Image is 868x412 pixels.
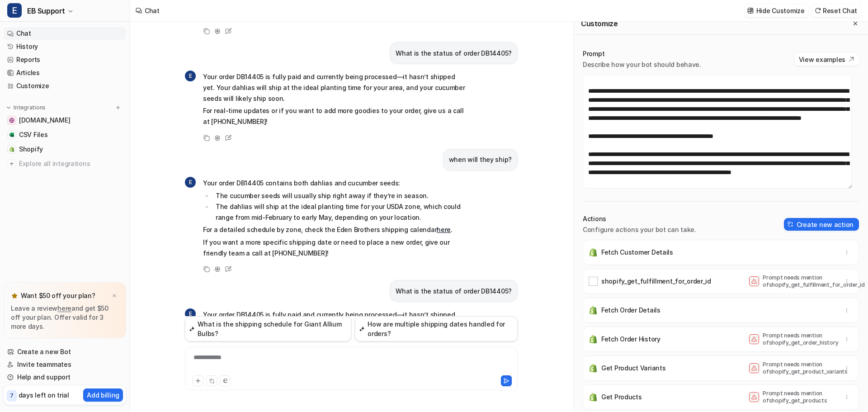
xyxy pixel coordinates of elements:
img: create-action-icon.svg [788,221,794,227]
p: What is the status of order DB14405? [396,48,512,59]
img: CSV Files [9,132,14,137]
img: Get Products icon [589,393,598,402]
p: Actions [583,214,696,223]
p: Fetch Order History [601,335,660,344]
span: E [185,177,196,188]
p: Integrations [14,104,46,111]
a: CSV FilesCSV Files [4,128,126,141]
p: Fetch Order Details [601,306,660,315]
button: How are multiple shipping dates handled for orders? [355,316,518,341]
a: Customize [4,80,126,92]
a: Articles [4,66,126,79]
p: Prompt needs mention of shopify_get_order_history [763,332,835,346]
img: star [11,292,18,299]
p: Fetch Customer Details [601,248,673,257]
p: Prompt needs mention of shopify_get_fulfillment_for_order_id [763,274,835,289]
img: www.edenbrothers.com [9,118,14,123]
a: www.edenbrothers.com[DOMAIN_NAME] [4,114,126,127]
span: [DOMAIN_NAME] [19,116,70,125]
button: Reset Chat [812,4,861,17]
a: Explore all integrations [4,157,126,170]
button: Integrations [4,103,48,112]
p: shopify_get_fulfillment_for_order_id [601,277,711,286]
p: If you want a more specific shipping date or need to place a new order, give our friendly team a ... [203,237,467,259]
a: Help and support [4,371,126,384]
p: Get Product Variants [601,364,665,373]
button: Close flyout [850,18,861,29]
p: Leave a review and get $50 off your plan. Offer valid for 3 more days. [11,304,119,331]
img: Get Product Variants icon [589,364,598,373]
p: Add billing [87,390,119,400]
button: What is the shipping schedule for Giant Allium Bulbs? [185,316,351,341]
img: Fetch Order History icon [589,335,598,344]
img: Shopify [9,147,14,152]
li: The dahlias will ship at the ideal planting time for your USDA zone, which could range from mid-F... [213,201,467,223]
a: Create a new Bot [4,346,126,358]
span: EB Support [27,5,65,17]
p: Your order DB14405 is fully paid and currently being processed—it hasn’t shipped yet. Your dahlia... [203,309,467,342]
p: Hide Customize [756,6,805,15]
p: Get Products [601,393,642,402]
p: Prompt needs mention of shopify_get_products [763,390,835,404]
h2: Customize [581,19,618,28]
button: Create new action [784,218,859,231]
img: Fetch Order Details icon [589,306,598,315]
p: days left on trial [19,390,69,400]
span: CSV Files [19,130,47,139]
p: For real-time updates or if you want to add more goodies to your order, give us a call at [PHONE_... [203,105,467,127]
span: E [185,71,196,81]
div: Chat [145,6,160,15]
a: ShopifyShopify [4,143,126,156]
span: E [7,3,22,18]
img: expand menu [5,104,12,111]
img: menu_add.svg [115,104,121,111]
img: Fetch Customer Details icon [589,248,598,257]
img: shopify_get_fulfillment_for_order_id icon [589,277,598,286]
a: here [57,304,71,312]
button: View examples [794,53,859,66]
a: Chat [4,27,126,40]
p: What is the status of order DB14405? [396,286,512,297]
a: Reports [4,53,126,66]
button: Hide Customize [745,4,808,17]
img: customize [747,7,754,14]
p: 7 [10,392,14,400]
img: explore all integrations [7,159,16,168]
img: x [112,293,117,299]
li: The cucumber seeds will usually ship right away if they’re in season. [213,190,467,201]
a: History [4,40,126,53]
p: when will they ship? [449,154,512,165]
a: here [437,226,451,233]
p: Your order DB14405 contains both dahlias and cucumber seeds: [203,178,467,189]
p: Prompt [583,49,701,58]
p: Your order DB14405 is fully paid and currently being processed—it hasn’t shipped yet. Your dahlia... [203,71,467,104]
p: Prompt needs mention of shopify_get_product_variants [763,361,835,375]
span: E [185,308,196,319]
p: For a detailed schedule by zone, check the Eden Brothers shipping calendar . [203,224,467,235]
p: Want $50 off your plan? [21,291,95,300]
img: reset [815,7,821,14]
p: Describe how your bot should behave. [583,60,701,69]
p: Configure actions your bot can take. [583,225,696,234]
span: Explore all integrations [19,156,123,171]
a: Invite teammates [4,358,126,371]
button: Add billing [83,388,123,402]
span: Shopify [19,145,43,154]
